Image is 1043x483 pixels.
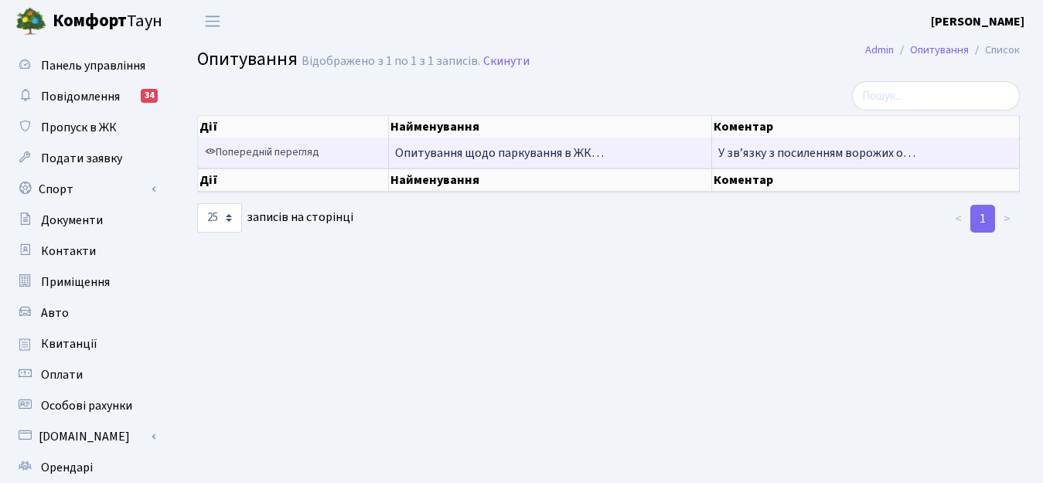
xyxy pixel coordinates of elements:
[970,205,995,233] a: 1
[483,54,530,69] a: Скинути
[712,116,1020,138] th: Коментар
[41,243,96,260] span: Контакти
[41,366,83,383] span: Оплати
[8,298,162,328] a: Авто
[931,12,1024,31] a: [PERSON_NAME]
[8,174,162,205] a: Спорт
[41,88,120,105] span: Повідомлення
[865,42,894,58] a: Admin
[8,267,162,298] a: Приміщення
[41,304,69,321] span: Авто
[41,57,145,74] span: Панель управління
[41,119,117,136] span: Пропуск в ЖК
[53,9,127,33] b: Комфорт
[910,42,969,58] a: Опитування
[141,89,158,103] div: 34
[41,459,93,476] span: Орендарі
[8,421,162,452] a: [DOMAIN_NAME]
[302,54,480,69] div: Відображено з 1 по 1 з 1 записів.
[8,452,162,483] a: Орендарі
[852,81,1020,111] input: Пошук...
[712,168,1020,192] th: Коментар
[53,9,162,35] span: Таун
[197,46,298,73] span: Опитування
[8,205,162,236] a: Документи
[931,13,1024,30] b: [PERSON_NAME]
[41,150,122,167] span: Подати заявку
[198,116,389,138] th: Дії
[8,81,162,112] a: Повідомлення34
[395,145,604,162] span: Опитування щодо паркування в ЖК…
[969,42,1020,59] li: Список
[41,397,132,414] span: Особові рахунки
[8,50,162,81] a: Панель управління
[41,274,110,291] span: Приміщення
[8,328,162,359] a: Квитанції
[8,112,162,143] a: Пропуск в ЖК
[197,203,353,233] label: записів на сторінці
[718,145,915,162] span: У звʼязку з посиленням ворожих о…
[193,9,232,34] button: Переключити навігацію
[41,212,103,229] span: Документи
[389,168,711,192] th: Найменування
[198,168,389,192] th: Дії
[201,141,323,165] a: Попередній перегляд
[8,390,162,421] a: Особові рахунки
[41,335,97,352] span: Квитанції
[389,116,711,138] th: Найменування
[15,6,46,37] img: logo.png
[842,34,1043,66] nav: breadcrumb
[197,203,242,233] select: записів на сторінці
[8,359,162,390] a: Оплати
[8,143,162,174] a: Подати заявку
[8,236,162,267] a: Контакти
